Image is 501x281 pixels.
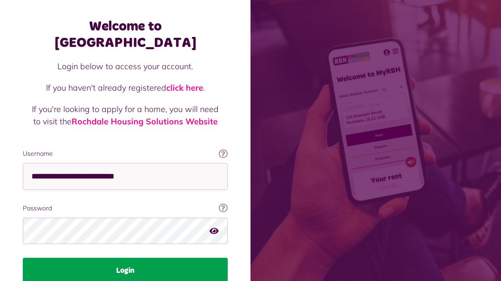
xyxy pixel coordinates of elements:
p: If you're looking to apply for a home, you will need to visit the [32,103,219,128]
a: click here [166,82,203,93]
label: Password [23,204,228,213]
p: If you haven't already registered . [32,82,219,94]
a: Rochdale Housing Solutions Website [72,116,218,127]
label: Username [23,149,228,158]
p: Login below to access your account. [32,60,219,72]
h1: Welcome to [GEOGRAPHIC_DATA] [23,18,228,51]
